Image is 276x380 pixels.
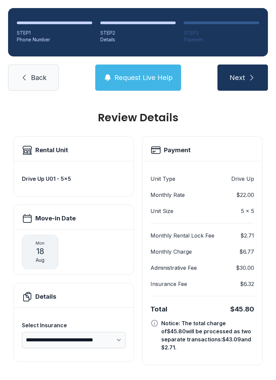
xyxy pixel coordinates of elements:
[114,73,173,82] span: Request Live Help
[239,248,254,256] dd: $6.77
[35,214,76,223] h2: Move-in Date
[150,280,187,288] dt: Insurance Fee
[150,207,173,215] dt: Unit Size
[36,241,44,246] span: Mon
[22,332,126,348] select: Select Insurance
[13,112,263,123] h1: Review Details
[150,264,197,272] dt: Administrative Fee
[240,280,254,288] dd: $6.32
[164,145,191,155] h2: Payment
[236,191,254,199] dd: $22.00
[36,246,44,257] span: 18
[22,175,126,183] h3: Drive Up U01 - 5x5
[230,73,245,82] span: Next
[231,175,254,183] dd: Drive Up
[100,30,176,36] div: STEP 2
[230,304,254,314] div: $45.80
[150,248,192,256] dt: Monthly Charge
[35,292,56,301] h2: Details
[31,73,46,82] span: Back
[150,304,167,314] div: Total
[35,145,68,155] h2: Rental Unit
[150,191,185,199] dt: Monthly Rate
[240,231,254,240] dd: $2.71
[184,30,259,36] div: STEP 3
[241,207,254,215] dd: 5 x 5
[17,30,92,36] div: STEP 1
[150,175,175,183] dt: Unit Type
[236,264,254,272] dd: $30.00
[36,257,44,263] span: Aug
[161,319,254,351] div: Notice: The total charge of $45.80 will be processed as two separate transactions: $43.09 and $2....
[22,321,126,329] div: Select Insurance
[17,36,92,43] div: Phone Number
[184,36,259,43] div: Payment
[100,36,176,43] div: Details
[150,231,214,240] dt: Monthly Rental Lock Fee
